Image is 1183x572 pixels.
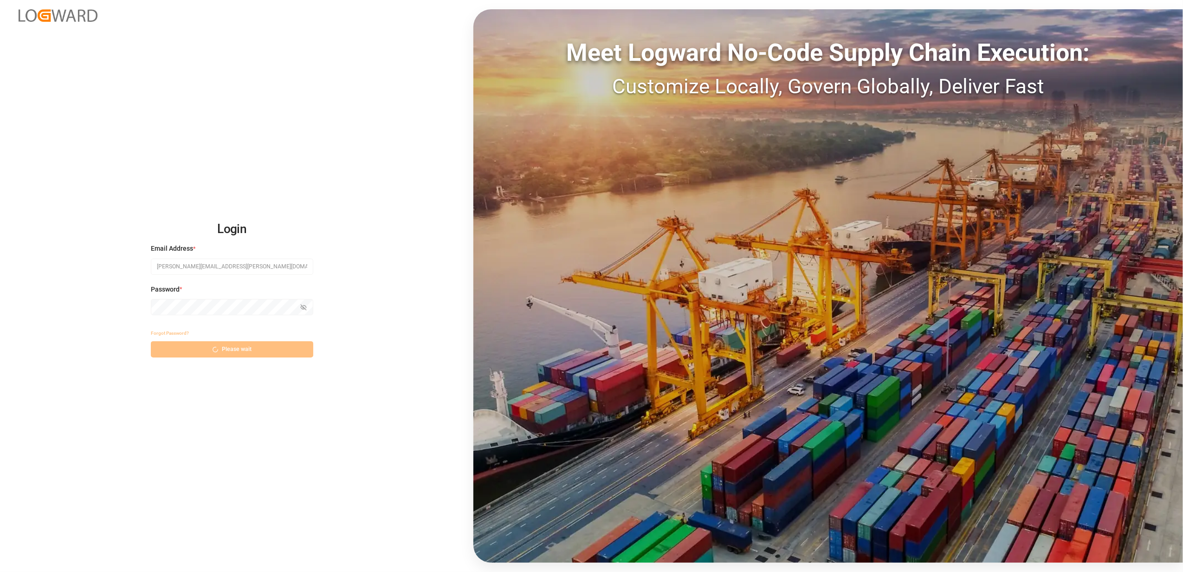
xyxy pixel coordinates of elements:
[473,35,1183,71] div: Meet Logward No-Code Supply Chain Execution:
[151,259,313,275] input: Enter your email
[151,214,313,244] h2: Login
[151,285,180,294] span: Password
[473,71,1183,102] div: Customize Locally, Govern Globally, Deliver Fast
[151,244,193,253] span: Email Address
[19,9,97,22] img: Logward_new_orange.png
